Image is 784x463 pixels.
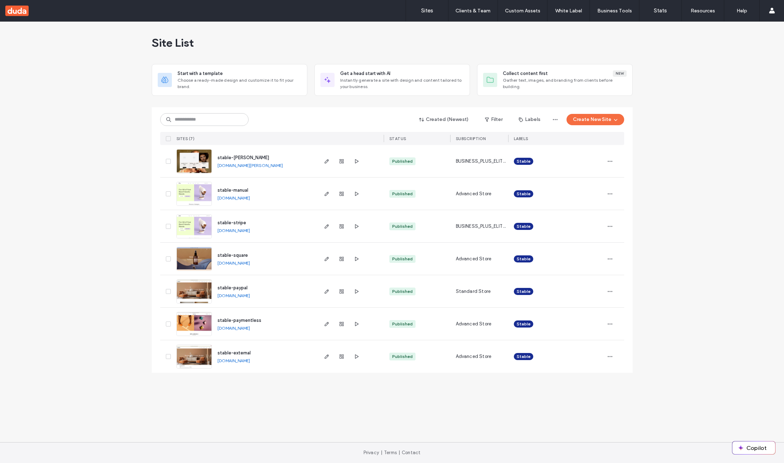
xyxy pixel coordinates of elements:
span: Stable [517,223,530,230]
a: [DOMAIN_NAME] [217,293,250,298]
a: Contact [402,450,420,455]
span: Get a head start with AI [340,70,390,77]
button: Filter [478,114,510,125]
span: Advanced Store [456,255,492,262]
div: New [613,70,627,77]
span: STATUS [389,136,406,141]
a: stable-stripe [217,220,246,225]
button: Copilot [732,441,775,454]
label: Clients & Team [455,8,490,14]
span: Instantly generate a site with design and content tailored to your business. [340,77,464,90]
div: Start with a templateChoose a ready-made design and customize it to fit your brand. [152,64,307,96]
span: Start with a template [178,70,223,77]
a: stable-[PERSON_NAME] [217,155,269,160]
a: stable-manual [217,187,248,193]
span: Stable [517,288,530,295]
a: [DOMAIN_NAME] [217,260,250,266]
span: Gather text, images, and branding from clients before building. [503,77,627,90]
span: LABELS [514,136,528,141]
span: Stable [517,353,530,360]
div: Get a head start with AIInstantly generate a site with design and content tailored to your business. [314,64,470,96]
a: stable-external [217,350,251,355]
label: Resources [691,8,715,14]
span: Advanced Store [456,353,492,360]
a: Privacy [364,450,379,455]
span: | [381,450,382,455]
a: Terms [384,450,397,455]
label: Help [737,8,747,14]
a: stable-paypal [217,285,248,290]
a: [DOMAIN_NAME] [217,325,250,331]
button: Create New Site [567,114,624,125]
div: Published [392,191,413,197]
a: [DOMAIN_NAME][PERSON_NAME] [217,163,283,168]
div: Published [392,288,413,295]
div: Collect content firstNewGather text, images, and branding from clients before building. [477,64,633,96]
button: Labels [512,114,547,125]
div: Published [392,158,413,164]
span: Stable [517,321,530,327]
a: [DOMAIN_NAME] [217,195,250,201]
div: Published [392,223,413,230]
label: Stats [654,7,667,14]
span: BUSINESS_PLUS_ELITE_NATIVE_STORE [456,158,508,165]
a: stable-square [217,253,248,258]
span: Stable [517,191,530,197]
span: Stable [517,158,530,164]
span: BUSINESS_PLUS_ELITE_NATIVE_STORE [456,223,508,230]
span: Standard Store [456,288,491,295]
span: Stable [517,256,530,262]
label: Custom Assets [505,8,540,14]
label: White Label [555,8,582,14]
button: Created (Newest) [413,114,475,125]
span: Advanced Store [456,190,492,197]
label: Sites [421,7,433,14]
a: stable-paymentless [217,318,261,323]
span: SITES (7) [176,136,195,141]
span: Site List [152,36,194,50]
a: [DOMAIN_NAME] [217,228,250,233]
span: | [399,450,400,455]
span: Advanced Store [456,320,492,328]
span: SUBSCRIPTION [456,136,486,141]
div: Published [392,353,413,360]
label: Business Tools [597,8,632,14]
span: Collect content first [503,70,548,77]
div: Published [392,321,413,327]
div: Published [392,256,413,262]
span: Choose a ready-made design and customize it to fit your brand. [178,77,301,90]
a: [DOMAIN_NAME] [217,358,250,363]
